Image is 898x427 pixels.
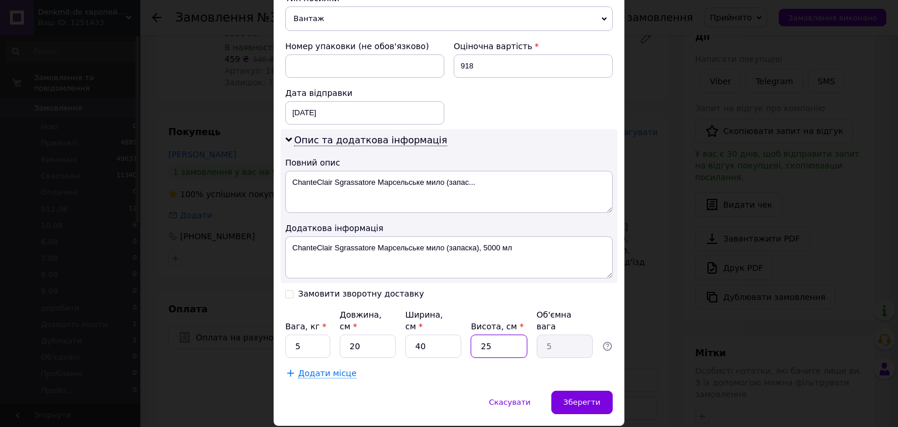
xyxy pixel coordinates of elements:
[285,236,613,278] textarea: ChanteClair Sgrassatore Марсельське мило (запаска), 5000 мл
[405,310,443,331] label: Ширина, см
[285,171,613,213] textarea: ChanteClair Sgrassatore Марсельське мило (запас...
[285,6,613,31] span: Вантаж
[298,369,357,378] span: Додати місце
[537,309,593,332] div: Об'ємна вага
[285,40,444,52] div: Номер упаковки (не обов'язково)
[285,222,613,234] div: Додаткова інформація
[454,40,613,52] div: Оціночна вартість
[340,310,382,331] label: Довжина, см
[298,289,424,299] div: Замовити зворотну доставку
[471,322,523,331] label: Висота, см
[285,157,613,168] div: Повний опис
[285,87,444,99] div: Дата відправки
[285,322,326,331] label: Вага, кг
[294,135,447,146] span: Опис та додаткова інформація
[489,398,530,407] span: Скасувати
[564,398,600,407] span: Зберегти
